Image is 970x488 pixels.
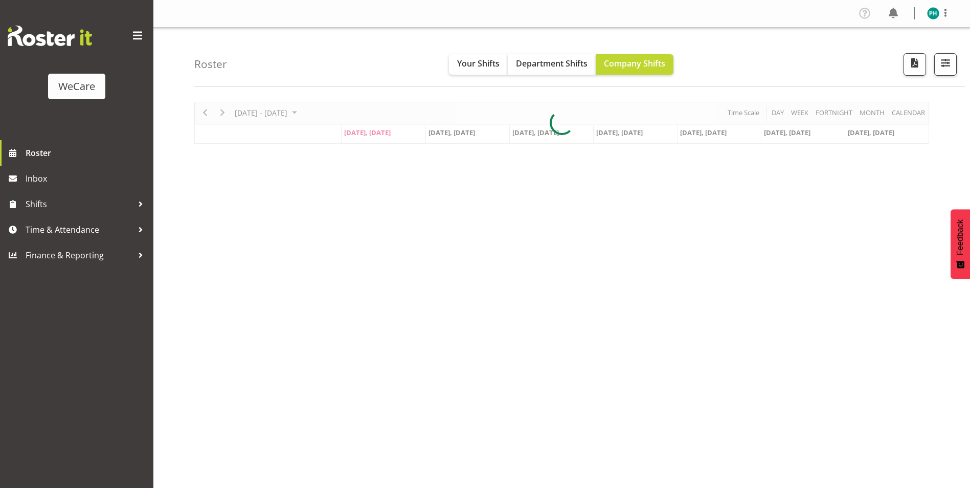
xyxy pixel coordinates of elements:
button: Department Shifts [508,54,596,75]
h4: Roster [194,58,227,70]
span: Department Shifts [516,58,588,69]
span: Feedback [956,219,965,255]
span: Time & Attendance [26,222,133,237]
img: Rosterit website logo [8,26,92,46]
button: Download a PDF of the roster according to the set date range. [904,53,926,76]
button: Filter Shifts [934,53,957,76]
button: Company Shifts [596,54,673,75]
span: Roster [26,145,148,161]
button: Feedback - Show survey [951,209,970,279]
span: Inbox [26,171,148,186]
button: Your Shifts [449,54,508,75]
span: Shifts [26,196,133,212]
span: Your Shifts [457,58,500,69]
img: philippa-henry11598.jpg [927,7,939,19]
span: Finance & Reporting [26,248,133,263]
div: WeCare [58,79,95,94]
span: Company Shifts [604,58,665,69]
